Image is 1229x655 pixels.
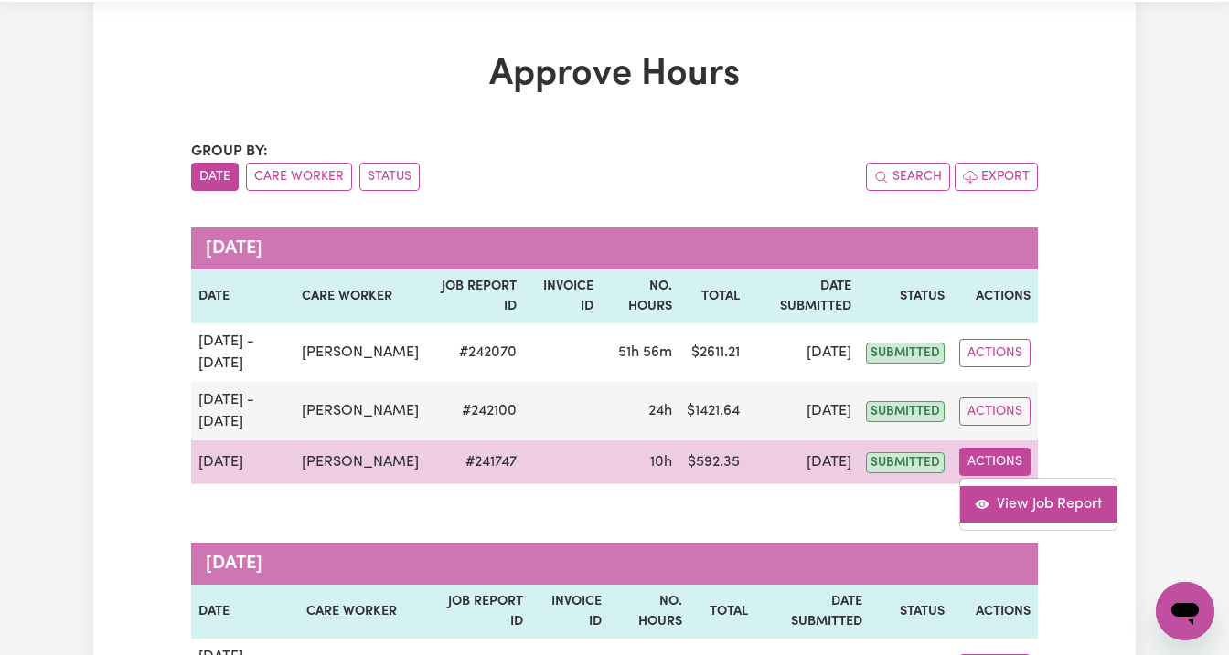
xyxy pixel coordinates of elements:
th: Date [191,585,299,639]
span: Group by: [191,144,268,159]
th: No. Hours [601,269,679,323]
button: Actions [959,397,1031,426]
span: 24 hours [648,404,672,418]
td: [DATE] - [DATE] [191,382,294,440]
span: submitted [866,343,945,364]
td: $ 1421.64 [679,382,747,440]
th: Total [679,269,747,323]
th: Actions [952,585,1038,639]
td: [PERSON_NAME] [294,382,426,440]
td: $ 592.35 [679,440,747,484]
th: Date Submitted [755,585,870,639]
a: View job report 241747 [960,486,1117,523]
th: Actions [952,269,1038,323]
iframe: Button to launch messaging window [1156,582,1214,640]
button: Search [866,163,950,191]
th: Job Report ID [426,269,524,323]
th: Status [859,269,952,323]
button: sort invoices by care worker [246,163,352,191]
span: submitted [866,401,945,422]
span: 10 hours [650,455,672,470]
button: sort invoices by date [191,163,239,191]
th: Invoice ID [530,585,609,639]
button: Actions [959,448,1031,476]
th: Invoice ID [524,269,601,323]
th: Date Submitted [747,269,859,323]
td: [DATE] [747,382,859,440]
td: # 241747 [426,440,524,484]
button: Export [955,163,1038,191]
td: $ 2611.21 [679,323,747,382]
button: Actions [959,339,1031,367]
td: [PERSON_NAME] [294,440,426,484]
span: submitted [866,452,945,473]
th: No. Hours [609,585,689,639]
th: Care worker [294,269,426,323]
div: Actions [959,478,1117,531]
span: 51 hours 56 minutes [618,345,672,360]
td: [DATE] [747,440,859,484]
th: Total [689,585,755,639]
th: Job Report ID [431,585,530,639]
th: Status [870,585,952,639]
td: # 242070 [426,323,524,382]
td: [DATE] [191,440,294,484]
th: Care worker [299,585,431,639]
th: Date [191,269,294,323]
button: sort invoices by paid status [359,163,420,191]
td: [DATE] - [DATE] [191,323,294,382]
caption: [DATE] [191,543,1038,585]
caption: [DATE] [191,227,1038,269]
h1: Approve Hours [191,53,1038,97]
td: # 242100 [426,382,524,440]
td: [PERSON_NAME] [294,323,426,382]
td: [DATE] [747,323,859,382]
